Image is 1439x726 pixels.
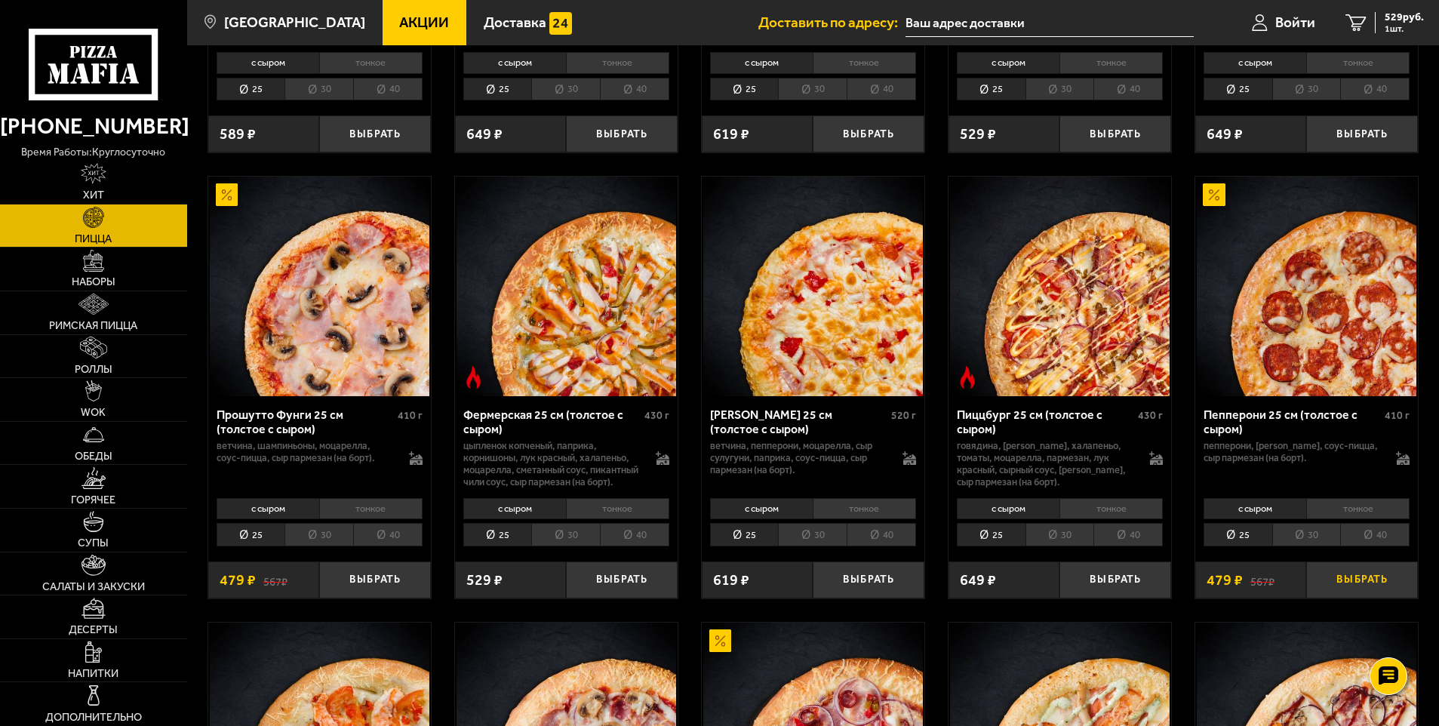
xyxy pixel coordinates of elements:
div: Пепперони 25 см (толстое с сыром) [1204,408,1381,436]
img: 15daf4d41897b9f0e9f617042186c801.svg [549,12,572,35]
div: Пиццбург 25 см (толстое с сыром) [957,408,1134,436]
p: цыпленок копченый, паприка, корнишоны, лук красный, халапеньо, моцарелла, сметанный соус, пикантн... [463,440,641,488]
li: тонкое [566,498,669,519]
button: Выбрать [813,561,924,598]
img: Акционный [1203,183,1225,206]
button: Выбрать [1059,561,1171,598]
button: Выбрать [813,115,924,152]
span: Напитки [68,669,118,679]
span: Доставить по адресу: [758,15,906,29]
img: Прошутто Фунги 25 см (толстое с сыром) [210,177,429,396]
span: 410 г [1385,409,1410,422]
li: тонкое [1306,498,1410,519]
span: Дополнительно [45,712,142,723]
li: 40 [353,523,423,546]
li: 25 [463,78,532,101]
a: Прошутто Формаджио 25 см (толстое с сыром) [702,177,924,396]
span: 649 ₽ [1207,127,1243,142]
span: Десерты [69,625,118,635]
button: Выбрать [1306,115,1418,152]
img: Пиццбург 25 см (толстое с сыром) [950,177,1170,396]
li: 30 [1025,78,1094,101]
li: с сыром [217,498,319,519]
li: тонкое [566,52,669,73]
span: Горячее [71,495,115,506]
span: 1 шт. [1385,24,1424,33]
img: Острое блюдо [463,366,485,389]
li: 25 [710,78,779,101]
span: Наборы [72,277,115,288]
li: с сыром [710,52,813,73]
li: тонкое [319,52,423,73]
span: Салаты и закуски [42,582,145,592]
img: Пепперони 25 см (толстое с сыром) [1197,177,1416,396]
li: тонкое [813,498,916,519]
li: 40 [847,78,916,101]
li: 30 [531,78,600,101]
button: Выбрать [566,115,678,152]
li: 40 [1340,523,1410,546]
li: с сыром [1204,498,1306,519]
li: 30 [531,523,600,546]
img: Фермерская 25 см (толстое с сыром) [457,177,676,396]
li: тонкое [813,52,916,73]
li: тонкое [1059,498,1163,519]
li: 25 [217,78,285,101]
span: 430 г [644,409,669,422]
img: Акционный [709,629,732,652]
li: 30 [284,523,353,546]
span: 649 ₽ [960,573,996,588]
p: говядина, [PERSON_NAME], халапеньо, томаты, моцарелла, пармезан, лук красный, сырный соус, [PERSO... [957,440,1135,488]
span: Доставка [484,15,546,29]
span: Супы [78,538,109,549]
li: тонкое [1059,52,1163,73]
li: тонкое [319,498,423,519]
span: Хит [83,190,104,201]
li: 25 [1204,523,1272,546]
li: 40 [600,523,669,546]
li: 30 [284,78,353,101]
span: 479 ₽ [220,573,256,588]
li: с сыром [1204,52,1306,73]
li: 25 [957,523,1025,546]
a: Острое блюдоФермерская 25 см (толстое с сыром) [455,177,678,396]
li: 40 [847,523,916,546]
a: Острое блюдоПиццбург 25 см (толстое с сыром) [949,177,1171,396]
button: Выбрать [319,115,431,152]
span: 529 ₽ [466,573,503,588]
span: 529 ₽ [960,127,996,142]
li: с сыром [463,52,566,73]
li: 40 [1340,78,1410,101]
span: WOK [81,408,106,418]
button: Выбрать [319,561,431,598]
p: пепперони, [PERSON_NAME], соус-пицца, сыр пармезан (на борт). [1204,440,1382,464]
div: Прошутто Фунги 25 см (толстое с сыром) [217,408,394,436]
li: 30 [1272,523,1341,546]
li: 40 [1093,78,1163,101]
span: Акции [399,15,449,29]
div: Фермерская 25 см (толстое с сыром) [463,408,641,436]
li: тонкое [1306,52,1410,73]
li: 30 [1272,78,1341,101]
li: с сыром [217,52,319,73]
span: [GEOGRAPHIC_DATA] [224,15,365,29]
button: Выбрать [1306,561,1418,598]
button: Выбрать [1059,115,1171,152]
span: Войти [1275,15,1315,29]
li: 25 [1204,78,1272,101]
li: 30 [1025,523,1094,546]
span: 619 ₽ [713,573,749,588]
img: Прошутто Формаджио 25 см (толстое с сыром) [703,177,923,396]
li: 25 [463,523,532,546]
li: 40 [1093,523,1163,546]
a: АкционныйПрошутто Фунги 25 см (толстое с сыром) [208,177,431,396]
button: Выбрать [566,561,678,598]
span: 529 руб. [1385,12,1424,23]
li: 30 [778,78,847,101]
li: 25 [217,523,285,546]
li: с сыром [957,52,1059,73]
span: Римская пицца [49,321,137,331]
li: 40 [600,78,669,101]
span: 649 ₽ [466,127,503,142]
span: 430 г [1138,409,1163,422]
